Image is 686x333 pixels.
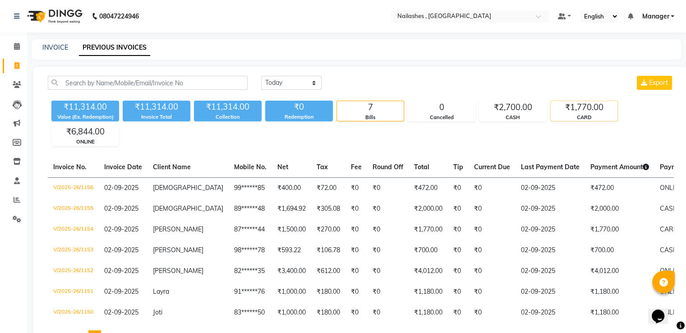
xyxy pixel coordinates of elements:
[194,101,262,113] div: ₹11,314.00
[367,240,409,261] td: ₹0
[409,240,448,261] td: ₹700.00
[660,184,683,192] span: ONLINE
[277,163,288,171] span: Net
[272,240,311,261] td: ₹593.22
[104,225,138,233] span: 02-09-2025
[42,43,68,51] a: INVOICE
[516,302,585,323] td: 02-09-2025
[104,163,142,171] span: Invoice Date
[474,163,510,171] span: Current Due
[516,177,585,199] td: 02-09-2025
[448,261,469,282] td: ₹0
[637,76,672,90] button: Export
[48,261,99,282] td: V/2025-26/1152
[351,163,362,171] span: Fee
[51,113,119,121] div: Value (Ex. Redemption)
[345,302,367,323] td: ₹0
[345,261,367,282] td: ₹0
[194,113,262,121] div: Collection
[311,199,345,219] td: ₹305.08
[317,163,328,171] span: Tax
[367,219,409,240] td: ₹0
[373,163,403,171] span: Round Off
[585,199,654,219] td: ₹2,000.00
[408,114,475,121] div: Cancelled
[153,267,203,275] span: [PERSON_NAME]
[551,114,617,121] div: CARD
[448,282,469,302] td: ₹0
[48,282,99,302] td: V/2025-26/1151
[448,240,469,261] td: ₹0
[660,225,678,233] span: CARD
[153,184,223,192] span: [DEMOGRAPHIC_DATA]
[48,76,248,90] input: Search by Name/Mobile/Email/Invoice No
[409,199,448,219] td: ₹2,000.00
[660,267,683,275] span: ONLINE
[345,219,367,240] td: ₹0
[48,219,99,240] td: V/2025-26/1154
[345,177,367,199] td: ₹0
[585,302,654,323] td: ₹1,180.00
[453,163,463,171] span: Tip
[104,287,138,296] span: 02-09-2025
[469,261,516,282] td: ₹0
[367,302,409,323] td: ₹0
[153,163,191,171] span: Client Name
[345,240,367,261] td: ₹0
[272,261,311,282] td: ₹3,400.00
[469,177,516,199] td: ₹0
[51,101,119,113] div: ₹11,314.00
[469,219,516,240] td: ₹0
[408,101,475,114] div: 0
[52,138,119,146] div: ONLINE
[272,302,311,323] td: ₹1,000.00
[104,184,138,192] span: 02-09-2025
[123,101,190,113] div: ₹11,314.00
[521,163,580,171] span: Last Payment Date
[52,125,119,138] div: ₹6,844.00
[585,219,654,240] td: ₹1,770.00
[448,177,469,199] td: ₹0
[448,199,469,219] td: ₹0
[153,287,169,296] span: Layra
[469,302,516,323] td: ₹0
[469,240,516,261] td: ₹0
[642,12,669,21] span: Manager
[648,297,677,324] iframe: chat widget
[104,204,138,213] span: 02-09-2025
[104,267,138,275] span: 02-09-2025
[649,79,668,87] span: Export
[585,177,654,199] td: ₹472.00
[153,246,203,254] span: [PERSON_NAME]
[516,219,585,240] td: 02-09-2025
[337,101,404,114] div: 7
[272,177,311,199] td: ₹400.00
[272,282,311,302] td: ₹1,000.00
[104,246,138,254] span: 02-09-2025
[448,302,469,323] td: ₹0
[516,240,585,261] td: 02-09-2025
[448,219,469,240] td: ₹0
[153,308,162,316] span: Joti
[153,225,203,233] span: [PERSON_NAME]
[272,219,311,240] td: ₹1,500.00
[48,302,99,323] td: V/2025-26/1150
[585,240,654,261] td: ₹700.00
[234,163,267,171] span: Mobile No.
[479,101,546,114] div: ₹2,700.00
[367,199,409,219] td: ₹0
[660,204,678,213] span: CASH
[311,219,345,240] td: ₹270.00
[104,308,138,316] span: 02-09-2025
[265,101,333,113] div: ₹0
[516,199,585,219] td: 02-09-2025
[585,261,654,282] td: ₹4,012.00
[409,282,448,302] td: ₹1,180.00
[585,282,654,302] td: ₹1,180.00
[516,261,585,282] td: 02-09-2025
[53,163,87,171] span: Invoice No.
[409,219,448,240] td: ₹1,770.00
[48,199,99,219] td: V/2025-26/1155
[99,4,139,29] b: 08047224946
[123,113,190,121] div: Invoice Total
